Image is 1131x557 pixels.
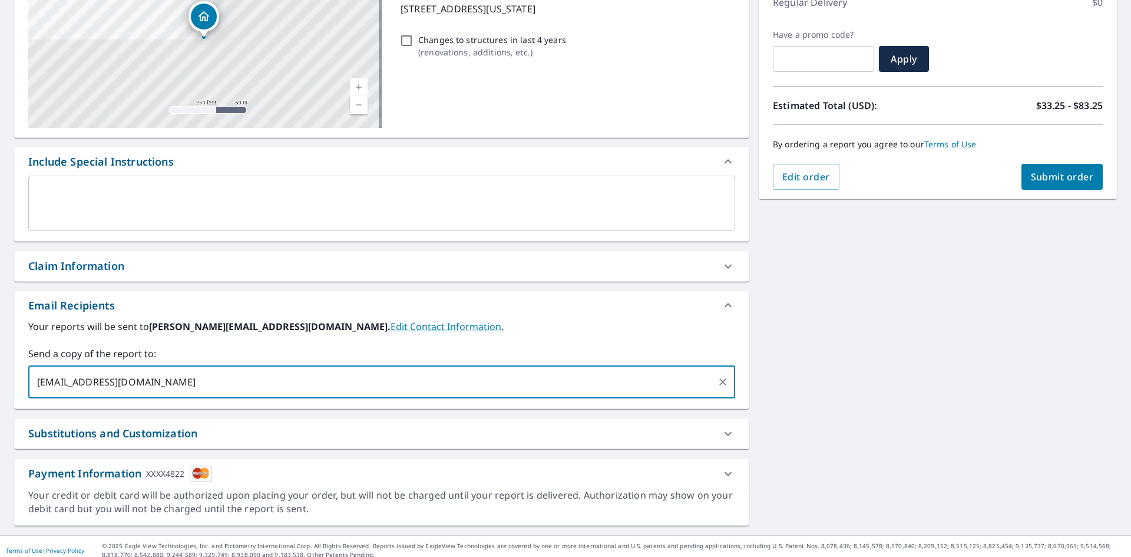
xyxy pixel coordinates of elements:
[14,147,749,176] div: Include Special Instructions
[28,258,124,274] div: Claim Information
[14,291,749,319] div: Email Recipients
[6,547,84,554] p: |
[28,466,212,482] div: Payment Information
[14,418,749,449] div: Substitutions and Customization
[350,78,368,96] a: Current Level 17, Zoom In
[190,466,212,482] img: cardImage
[418,46,566,58] p: ( renovations, additions, etc. )
[188,1,219,38] div: Dropped pin, building 1, Residential property, 4020 W Park Pl Oklahoma City, OK 73107
[773,164,839,190] button: Edit order
[28,426,197,441] div: Substitutions and Customization
[28,347,735,361] label: Send a copy of the report to:
[28,489,735,516] div: Your credit or debit card will be authorized upon placing your order, but will not be charged unt...
[28,298,115,314] div: Email Recipients
[146,466,184,482] div: XXXX4822
[773,139,1103,150] p: By ordering a report you agree to our
[924,139,977,150] a: Terms of Use
[1021,164,1103,190] button: Submit order
[6,546,42,555] a: Terms of Use
[1031,170,1094,183] span: Submit order
[401,2,730,16] p: [STREET_ADDRESS][US_STATE]
[888,52,920,65] span: Apply
[28,319,735,334] label: Your reports will be sent to
[879,46,929,72] button: Apply
[149,320,391,333] b: [PERSON_NAME][EMAIL_ADDRESS][DOMAIN_NAME].
[773,29,874,40] label: Have a promo code?
[350,96,368,114] a: Current Level 17, Zoom Out
[14,459,749,489] div: Payment InformationXXXX4822cardImage
[14,251,749,281] div: Claim Information
[773,98,938,113] p: Estimated Total (USD):
[28,154,174,170] div: Include Special Instructions
[418,34,566,46] p: Changes to structures in last 4 years
[782,170,830,183] span: Edit order
[715,374,731,390] button: Clear
[1036,98,1103,113] p: $33.25 - $83.25
[46,546,84,555] a: Privacy Policy
[391,320,504,333] a: EditContactInfo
